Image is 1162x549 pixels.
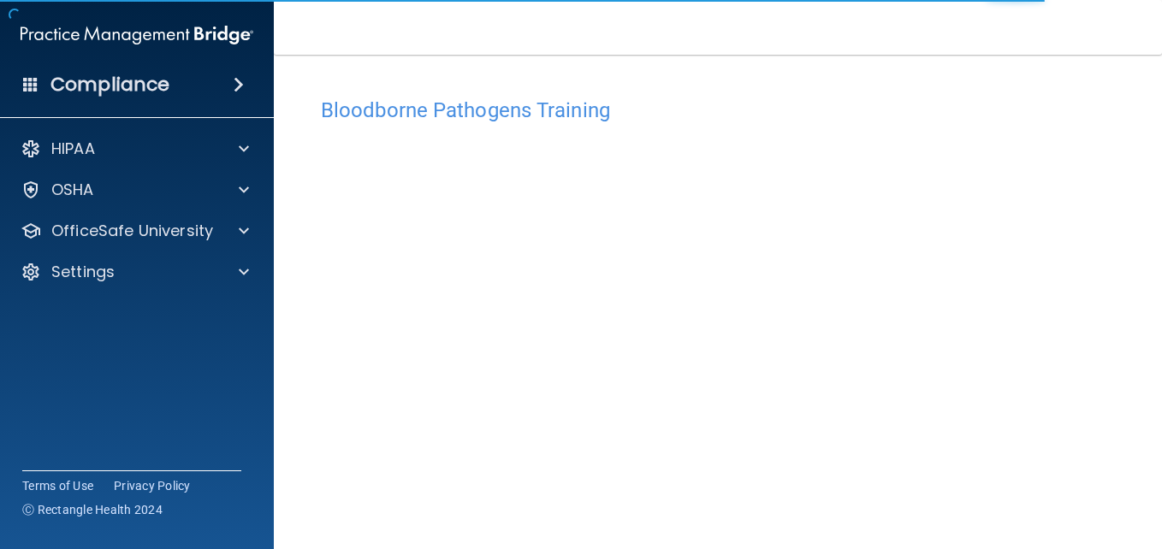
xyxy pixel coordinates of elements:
a: OSHA [21,180,249,200]
span: Ⓒ Rectangle Health 2024 [22,501,163,518]
p: HIPAA [51,139,95,159]
h4: Compliance [50,73,169,97]
p: OSHA [51,180,94,200]
h4: Bloodborne Pathogens Training [321,99,1115,121]
a: HIPAA [21,139,249,159]
a: OfficeSafe University [21,221,249,241]
a: Privacy Policy [114,477,191,494]
p: Settings [51,262,115,282]
a: Terms of Use [22,477,93,494]
img: PMB logo [21,18,253,52]
a: Settings [21,262,249,282]
p: OfficeSafe University [51,221,213,241]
